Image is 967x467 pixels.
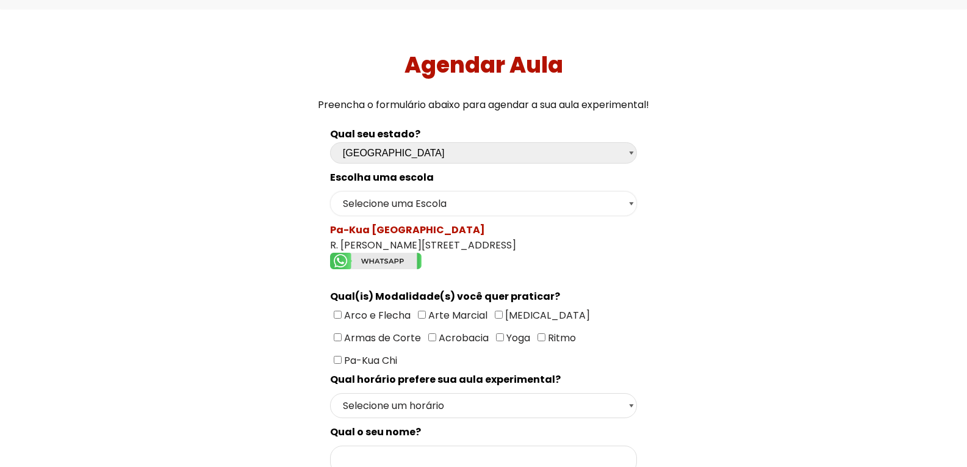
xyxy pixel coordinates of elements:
[330,253,422,269] img: whatsapp
[330,222,637,273] div: R. [PERSON_NAME][STREET_ADDRESS]
[334,356,342,364] input: Pa-Kua Chi
[342,353,397,367] span: Pa-Kua Chi
[342,308,411,322] span: Arco e Flecha
[496,333,504,341] input: Yoga
[330,223,485,237] spam: Pa-Kua [GEOGRAPHIC_DATA]
[334,333,342,341] input: Armas de Corte
[537,333,545,341] input: Ritmo
[342,331,421,345] span: Armas de Corte
[426,308,487,322] span: Arte Marcial
[436,331,489,345] span: Acrobacia
[504,331,530,345] span: Yoga
[428,333,436,341] input: Acrobacia
[330,127,420,141] b: Qual seu estado?
[503,308,590,322] span: [MEDICAL_DATA]
[330,170,434,184] spam: Escolha uma escola
[5,96,963,113] p: Preencha o formulário abaixo para agendar a sua aula experimental!
[495,311,503,319] input: [MEDICAL_DATA]
[330,425,421,439] spam: Qual o seu nome?
[334,311,342,319] input: Arco e Flecha
[5,52,963,78] h1: Agendar Aula
[330,372,561,386] spam: Qual horário prefere sua aula experimental?
[545,331,576,345] span: Ritmo
[330,289,560,303] spam: Qual(is) Modalidade(s) você quer praticar?
[418,311,426,319] input: Arte Marcial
